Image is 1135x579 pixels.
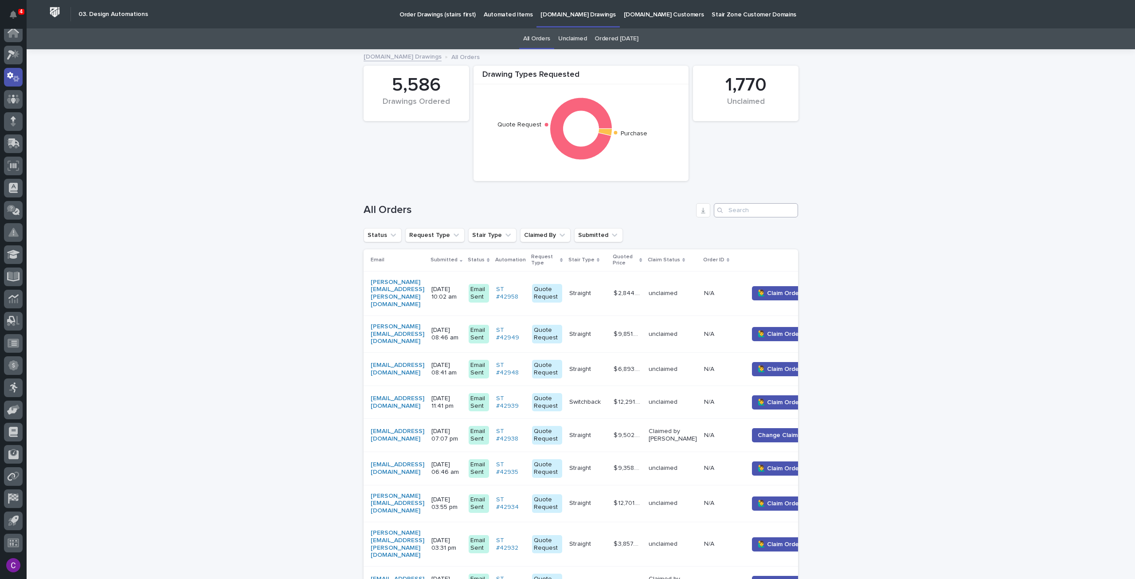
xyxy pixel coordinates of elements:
[758,540,801,549] span: 🙋‍♂️ Claim Order
[364,386,824,419] tr: [EMAIL_ADDRESS][DOMAIN_NAME] [DATE] 11:41 pmEmail SentST #42939 Quote RequestSwitchbackSwitchback...
[752,496,807,511] button: 🙋‍♂️ Claim Order
[758,330,801,339] span: 🙋‍♂️ Claim Order
[532,426,562,445] div: Quote Request
[468,255,485,265] p: Status
[704,364,716,373] p: N/A
[371,362,424,377] a: [EMAIL_ADDRESS][DOMAIN_NAME]
[613,252,638,268] p: Quoted Price
[752,286,807,300] button: 🙋‍♂️ Claim Order
[752,395,807,410] button: 🙋‍♂️ Claim Order
[469,393,489,412] div: Email Sent
[558,28,587,49] a: Unclaimed
[431,327,462,342] p: [DATE] 08:46 am
[47,4,63,20] img: Workspace Logo
[569,498,593,507] p: Straight
[703,255,724,265] p: Order ID
[364,51,442,61] a: [DOMAIN_NAME] Drawings
[523,28,550,49] a: All Orders
[569,288,593,297] p: Straight
[704,397,716,406] p: N/A
[532,494,562,513] div: Quote Request
[758,289,801,298] span: 🙋‍♂️ Claim Order
[648,255,680,265] p: Claim Status
[371,428,424,443] a: [EMAIL_ADDRESS][DOMAIN_NAME]
[758,398,801,407] span: 🙋‍♂️ Claim Order
[431,286,462,301] p: [DATE] 10:02 am
[497,122,541,128] text: Quote Request
[496,537,525,552] a: ST #42932
[431,496,462,511] p: [DATE] 03:55 pm
[569,539,593,548] p: Straight
[758,464,801,473] span: 🙋‍♂️ Claim Order
[614,397,643,406] p: $ 12,291.00
[614,329,643,338] p: $ 9,851.00
[532,360,562,378] div: Quote Request
[708,97,783,116] div: Unclaimed
[752,327,807,341] button: 🙋‍♂️ Claim Order
[649,366,697,373] p: unclaimed
[569,329,593,338] p: Straight
[569,430,593,439] p: Straight
[469,459,489,478] div: Email Sent
[704,430,716,439] p: N/A
[595,28,638,49] a: Ordered [DATE]
[621,131,647,137] text: Purchase
[752,428,810,442] button: Change Claimer
[496,496,525,511] a: ST #42934
[758,365,801,374] span: 🙋‍♂️ Claim Order
[4,556,23,575] button: users-avatar
[531,252,558,268] p: Request Type
[649,465,697,472] p: unclaimed
[614,463,643,472] p: $ 9,358.00
[532,393,562,412] div: Quote Request
[569,397,603,406] p: Switchback
[469,426,489,445] div: Email Sent
[78,11,148,18] h2: 03. Design Automations
[614,364,643,373] p: $ 6,893.00
[614,498,643,507] p: $ 12,701.00
[468,228,517,242] button: Stair Type
[649,331,697,338] p: unclaimed
[496,395,525,410] a: ST #42939
[704,498,716,507] p: N/A
[520,228,571,242] button: Claimed By
[574,228,623,242] button: Submitted
[704,329,716,338] p: N/A
[532,284,562,303] div: Quote Request
[495,255,526,265] p: Automation
[496,362,525,377] a: ST #42948
[649,398,697,406] p: unclaimed
[649,500,697,507] p: unclaimed
[532,535,562,554] div: Quote Request
[469,360,489,378] div: Email Sent
[752,537,807,551] button: 🙋‍♂️ Claim Order
[364,315,824,352] tr: [PERSON_NAME][EMAIL_ADDRESS][DOMAIN_NAME] [DATE] 08:46 amEmail SentST #42949 Quote RequestStraigh...
[568,255,595,265] p: Stair Type
[405,228,465,242] button: Request Type
[371,461,424,476] a: [EMAIL_ADDRESS][DOMAIN_NAME]
[758,499,801,508] span: 🙋‍♂️ Claim Order
[364,271,824,315] tr: [PERSON_NAME][EMAIL_ADDRESS][PERSON_NAME][DOMAIN_NAME] [DATE] 10:02 amEmail SentST #42958 Quote R...
[379,97,454,116] div: Drawings Ordered
[532,459,562,478] div: Quote Request
[496,428,525,443] a: ST #42938
[364,485,824,522] tr: [PERSON_NAME][EMAIL_ADDRESS][DOMAIN_NAME] [DATE] 03:55 pmEmail SentST #42934 Quote RequestStraigh...
[714,203,798,217] input: Search
[469,325,489,343] div: Email Sent
[496,461,525,476] a: ST #42935
[614,288,643,297] p: $ 2,844.00
[431,461,462,476] p: [DATE] 06:46 am
[614,539,643,548] p: $ 3,857.00
[758,431,804,440] span: Change Claimer
[451,51,480,61] p: All Orders
[569,463,593,472] p: Straight
[364,452,824,485] tr: [EMAIL_ADDRESS][DOMAIN_NAME] [DATE] 06:46 amEmail SentST #42935 Quote RequestStraightStraight $ 9...
[431,362,462,377] p: [DATE] 08:41 am
[431,395,462,410] p: [DATE] 11:41 pm
[569,364,593,373] p: Straight
[614,430,643,439] p: $ 9,502.00
[371,279,424,308] a: [PERSON_NAME][EMAIL_ADDRESS][PERSON_NAME][DOMAIN_NAME]
[431,255,458,265] p: Submitted
[431,428,462,443] p: [DATE] 07:07 pm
